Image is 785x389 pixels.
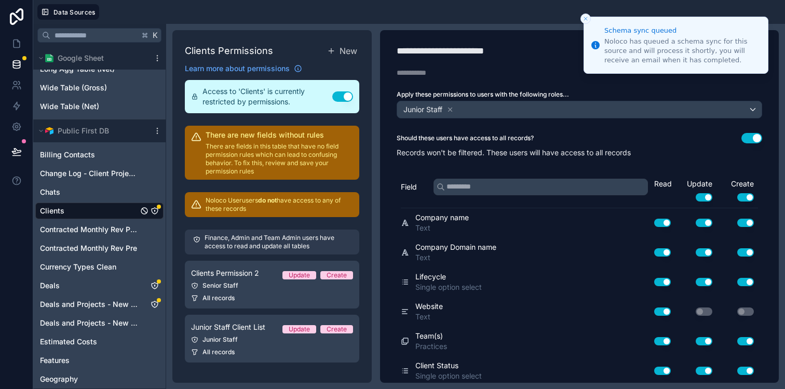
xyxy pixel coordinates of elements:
[397,147,762,158] p: Records won't be filtered. These users will have access to all records
[397,134,534,142] label: Should these users have access to all records?
[415,252,496,263] span: Text
[325,43,359,59] button: New
[415,371,482,381] span: Single option select
[401,182,417,192] span: Field
[415,212,469,223] span: Company name
[397,101,762,118] button: Junior Staff
[191,281,353,290] div: Senior Staff
[415,360,482,371] span: Client Status
[191,336,353,344] div: Junior Staff
[202,86,332,107] span: Access to 'Clients' is currently restricted by permissions.
[415,282,482,292] span: Single option select
[191,322,265,332] span: Junior Staff Client List
[289,325,310,333] div: Update
[289,271,310,279] div: Update
[654,179,675,189] div: Read
[415,312,443,322] span: Text
[415,223,469,233] span: Text
[185,63,290,74] span: Learn more about permissions
[206,142,353,176] p: There are fields in this table that have no field permission rules which can lead to confusing be...
[415,301,443,312] span: Website
[37,4,99,20] button: Data Sources
[206,130,353,140] h2: There are new fields without rules
[53,8,96,16] span: Data Sources
[152,32,159,39] span: K
[675,179,716,202] div: Update
[415,331,447,341] span: Team(s)
[185,44,273,58] h1: Clients Permissions
[403,104,442,115] span: Junior Staff
[185,315,359,363] a: Junior Staff Client ListUpdateCreateJunior StaffAll records
[716,179,758,202] div: Create
[415,272,482,282] span: Lifecycle
[604,37,760,65] div: Noloco has queued a schema sync for this source and will process it shortly, you will receive an ...
[415,341,447,352] span: Practices
[191,268,259,278] span: Clients Permission 2
[604,25,760,36] div: Schema sync queued
[205,234,351,250] p: Finance, Admin and Team Admin users have access to read and update all tables
[202,294,235,302] span: All records
[185,63,302,74] a: Learn more about permissions
[580,14,591,24] button: Close toast
[206,196,353,213] p: Noloco User users have access to any of these records
[415,242,496,252] span: Company Domain name
[258,196,277,204] strong: do not
[185,261,359,308] a: Clients Permission 2UpdateCreateSenior StaffAll records
[340,45,357,57] span: New
[327,325,347,333] div: Create
[327,271,347,279] div: Create
[397,90,762,99] label: Apply these permissions to users with the following roles...
[202,348,235,356] span: All records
